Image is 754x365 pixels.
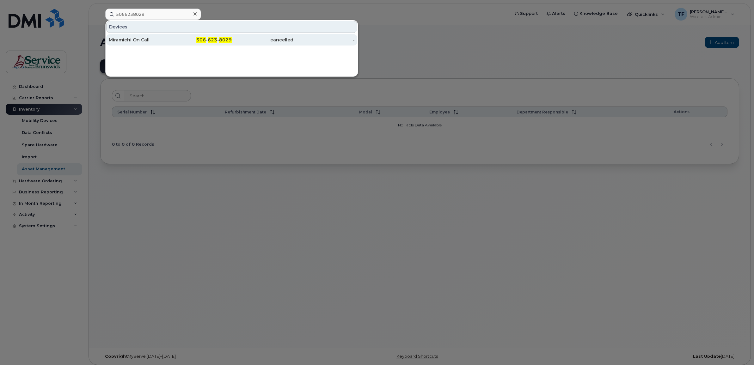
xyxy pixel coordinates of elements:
[106,34,357,46] a: Miramichi On Call506-623-8029cancelled-
[219,37,232,43] span: 8029
[208,37,217,43] span: 623
[232,37,293,43] div: cancelled
[196,37,206,43] span: 506
[106,21,357,33] div: Devices
[170,37,232,43] div: - -
[109,37,170,43] div: Miramichi On Call
[293,37,355,43] div: -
